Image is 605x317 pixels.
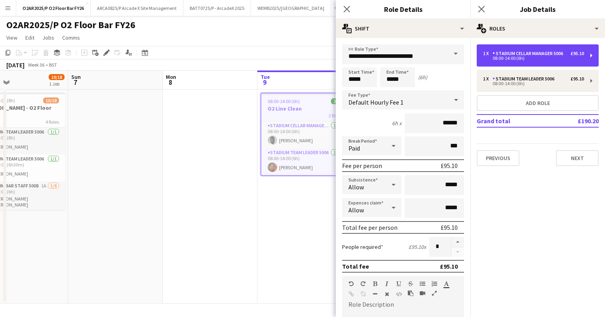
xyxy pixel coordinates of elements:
a: Comms [59,32,83,43]
button: Previous [477,150,519,166]
button: Underline [396,281,401,287]
h3: Job Details [470,4,605,14]
span: 9 [259,78,270,87]
div: Fee per person [342,162,382,170]
div: 08:00-14:00 (6h) [483,82,584,86]
div: 1 Job [49,81,64,87]
span: Sun [71,73,81,80]
span: Tue [261,73,270,80]
span: Paid [348,144,360,152]
div: 6h x [392,120,401,127]
td: Grand total [477,115,552,127]
span: 2 Roles [329,113,342,118]
button: Next [556,150,599,166]
button: Add role [477,95,599,111]
a: Jobs [39,32,57,43]
button: HTML Code [396,291,401,297]
div: 1 x [483,51,493,56]
td: £190.20 [552,115,599,127]
div: £95.10 [440,262,458,270]
button: O2AR2025/P O2 Floor Bar FY26 [16,0,91,16]
div: £95.10 [441,162,458,170]
span: 08:00-14:00 (6h) [268,98,300,104]
div: Stadium Team Leader 5006 [493,76,557,82]
app-job-card: 08:00-14:00 (6h)2/2O2 Line Clean2 RolesStadium Cellar Manager 50061/108:00-14:00 (6h)[PERSON_NAME... [261,93,349,176]
button: Paste as plain text [408,290,413,296]
span: Default Hourly Fee 1 [348,98,403,106]
span: 10/18 [43,97,59,103]
button: Insert video [420,290,425,296]
span: Mon [166,73,176,80]
a: View [3,32,21,43]
app-card-role: Stadium Team Leader 50061/108:00-14:00 (6h)[PERSON_NAME] [261,148,348,175]
button: Clear Formatting [384,291,390,297]
button: Text Color [443,281,449,287]
span: 7 [70,78,81,87]
button: Horizontal Line [372,291,378,297]
label: People required [342,243,383,250]
button: Italic [384,281,390,287]
div: Roles [470,19,605,38]
span: Allow [348,206,364,214]
h3: Role Details [336,4,470,14]
div: Shift [336,19,470,38]
a: Edit [22,32,38,43]
span: 4 Roles [46,119,59,125]
div: Stadium Cellar Manager 5006 [493,51,566,56]
button: ARCA0825/P Arcade X Site Management [91,0,183,16]
button: WEMB2025/[GEOGRAPHIC_DATA] [251,0,331,16]
button: Ordered List [432,281,437,287]
div: [DATE] [6,61,25,69]
span: 2/2 [331,98,342,104]
div: £95.10 x [409,243,426,250]
div: £95.10 [571,76,584,82]
span: View [6,34,17,41]
button: Bold [372,281,378,287]
span: Edit [25,34,34,41]
div: BST [49,62,57,68]
div: (6h) [418,74,427,81]
h1: O2AR2025/P O2 Floor Bar FY26 [6,19,135,31]
div: 1 x [483,76,493,82]
button: Unordered List [420,281,425,287]
button: Redo [360,281,366,287]
div: Total fee per person [342,223,398,231]
div: Total fee [342,262,369,270]
button: BATT0725/P - ArcadeX 2025 [183,0,251,16]
h3: O2 Line Clean [261,105,348,112]
div: £95.10 [571,51,584,56]
button: Fullscreen [432,290,437,296]
button: Strikethrough [408,281,413,287]
span: Jobs [42,34,54,41]
span: Week 36 [26,62,46,68]
app-card-role: Stadium Cellar Manager 50061/108:00-14:00 (6h)[PERSON_NAME] [261,121,348,148]
span: 10/18 [49,74,65,80]
button: Increase [451,237,464,247]
span: Allow [348,183,364,191]
div: £95.10 [441,223,458,231]
button: Undo [348,281,354,287]
div: 08:00-14:00 (6h) [483,56,584,60]
span: 8 [165,78,176,87]
span: Comms [62,34,80,41]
